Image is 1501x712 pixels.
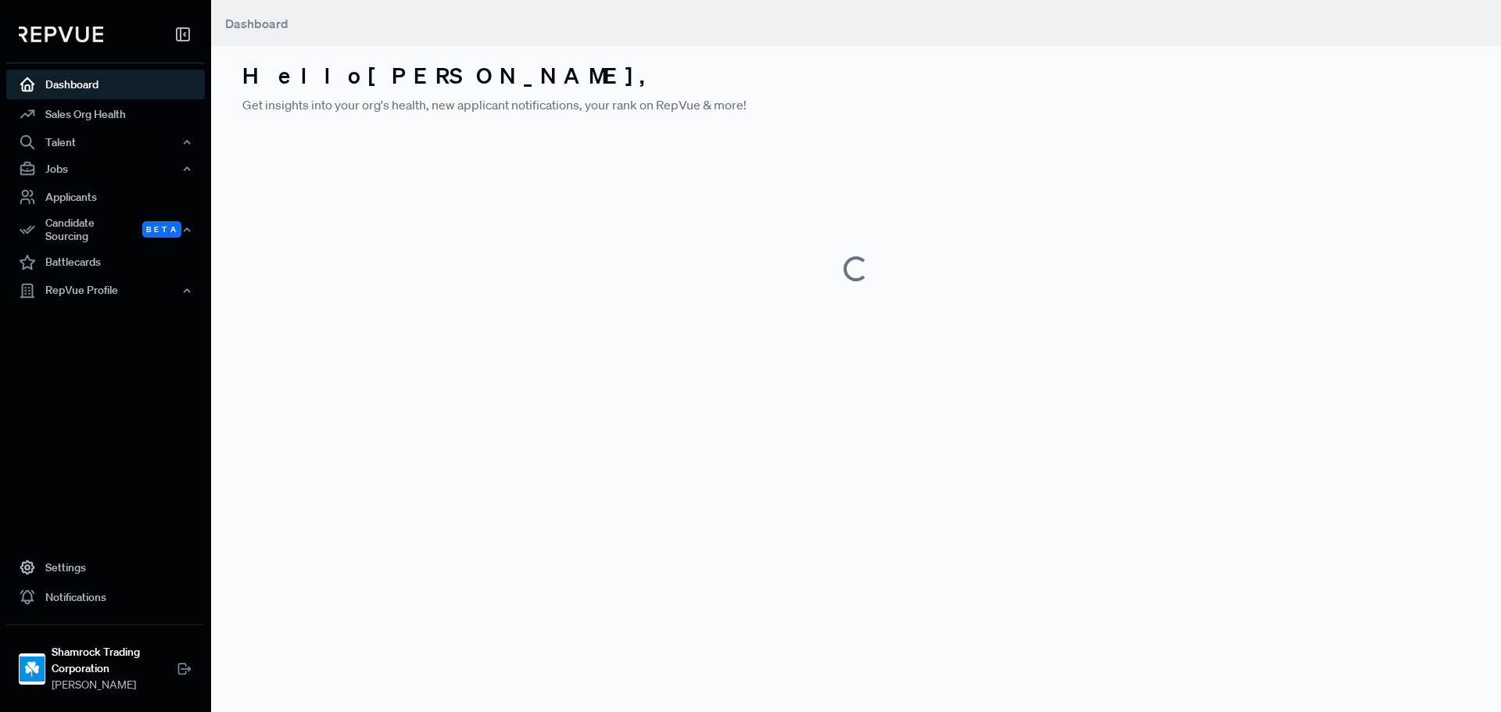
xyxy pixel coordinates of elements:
button: Talent [6,129,205,156]
a: Battlecards [6,248,205,277]
span: Dashboard [225,16,288,31]
a: Sales Org Health [6,99,205,129]
img: Shamrock Trading Corporation [20,657,45,682]
img: RepVue [19,27,103,42]
div: Candidate Sourcing [6,212,205,248]
span: [PERSON_NAME] [52,677,177,693]
button: Candidate Sourcing Beta [6,212,205,248]
a: Shamrock Trading CorporationShamrock Trading Corporation[PERSON_NAME] [6,624,205,699]
button: RepVue Profile [6,277,205,304]
h3: Hello [PERSON_NAME] , [242,63,1470,89]
a: Dashboard [6,70,205,99]
a: Notifications [6,582,205,612]
button: Jobs [6,156,205,182]
span: Beta [142,221,181,238]
a: Applicants [6,182,205,212]
p: Get insights into your org's health, new applicant notifications, your rank on RepVue & more! [242,95,1470,114]
a: Settings [6,553,205,582]
strong: Shamrock Trading Corporation [52,644,177,677]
